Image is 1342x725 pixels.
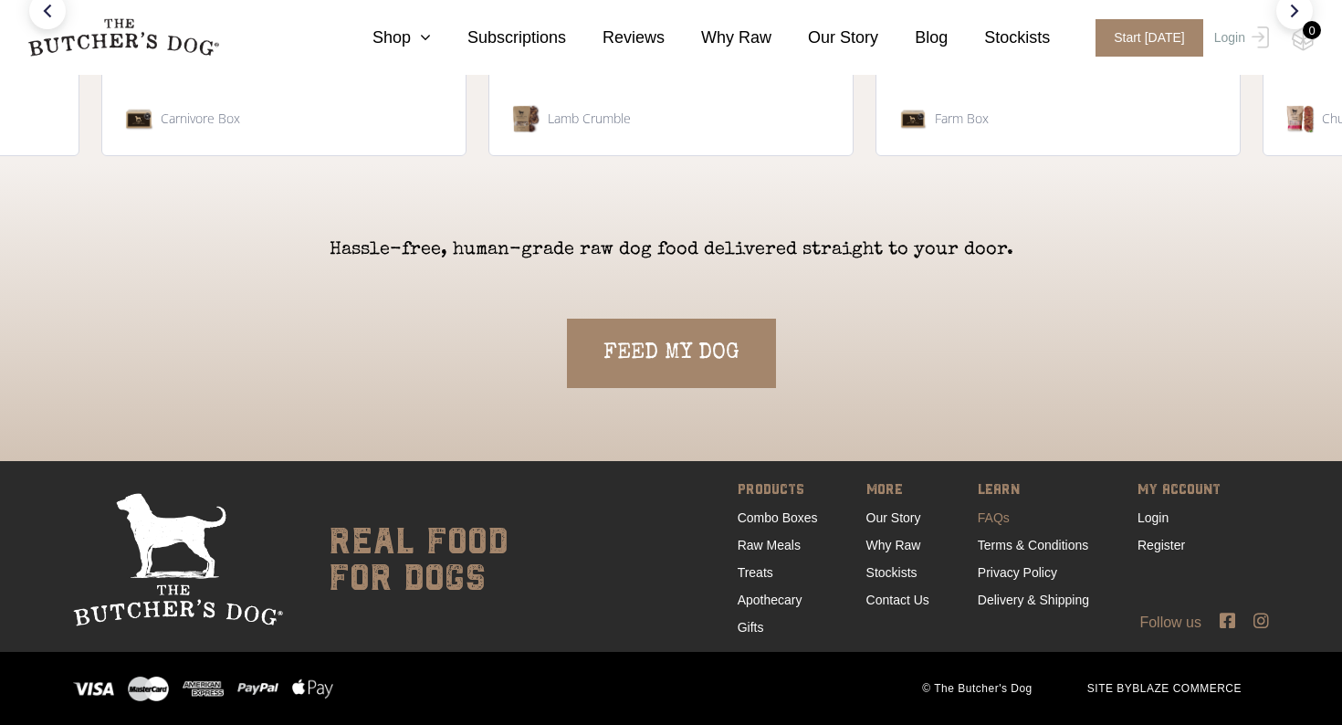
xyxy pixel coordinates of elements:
span: LEARN [978,478,1089,504]
a: Login [1138,510,1169,525]
a: FAQs [978,510,1010,525]
a: Gifts [738,620,764,635]
a: Start [DATE] [1077,19,1210,57]
div: Navigate to Carnivore Box [124,104,444,133]
a: Blog [878,26,948,50]
a: Our Story [866,510,921,525]
span: Start [DATE] [1096,19,1203,57]
a: Stockists [948,26,1050,50]
a: Apothecary [738,593,802,607]
span: MORE [866,478,929,504]
a: Stockists [866,565,917,580]
a: Raw Meals [738,538,801,552]
span: Carnivore Box [161,111,240,126]
span: Lamb Crumble [548,111,631,126]
a: Contact Us [866,593,929,607]
div: real food for dogs [310,493,508,626]
a: FEED MY DOG [567,319,776,388]
a: Privacy Policy [978,565,1057,580]
span: PRODUCTS [738,478,818,504]
a: Subscriptions [431,26,566,50]
p: Hassle-free, human-grade raw dog food delivered straight to your door. [330,236,1013,264]
span: MY ACCOUNT [1138,478,1221,504]
a: Terms & Conditions [978,538,1088,552]
a: Combo Boxes [738,510,818,525]
a: Why Raw [665,26,771,50]
div: Navigate to Lamb Crumble [511,104,831,133]
img: TBD_Cart-Empty.png [1292,27,1315,51]
span: © The Butcher's Dog [895,680,1059,697]
a: Register [1138,538,1185,552]
a: Shop [336,26,431,50]
a: Delivery & Shipping [978,593,1089,607]
div: 0 [1303,21,1321,39]
a: BLAZE COMMERCE [1132,682,1242,695]
a: Treats [738,565,773,580]
span: SITE BY [1060,680,1269,697]
a: Reviews [566,26,665,50]
a: Login [1210,19,1269,57]
div: Navigate to Farm Box [898,104,1218,133]
a: Why Raw [866,538,921,552]
a: Our Story [771,26,878,50]
span: Farm Box [935,111,989,126]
